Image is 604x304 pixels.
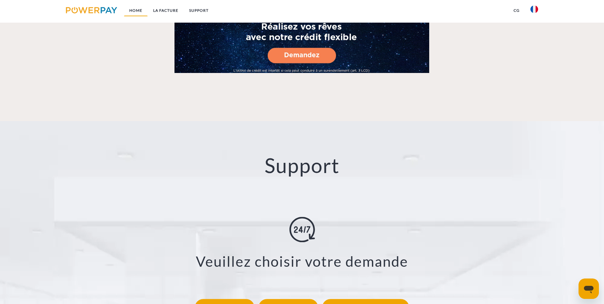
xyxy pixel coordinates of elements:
[38,253,566,271] h3: Veuillez choisir votre demande
[30,153,574,178] h2: Support
[579,279,599,299] iframe: Bouton de lancement de la fenêtre de messagerie
[530,5,538,13] img: fr
[184,5,214,16] a: Support
[289,217,315,242] img: online-shopping.svg
[508,5,525,16] a: CG
[66,7,117,13] img: logo-powerpay.svg
[148,5,184,16] a: LA FACTURE
[124,5,148,16] a: Home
